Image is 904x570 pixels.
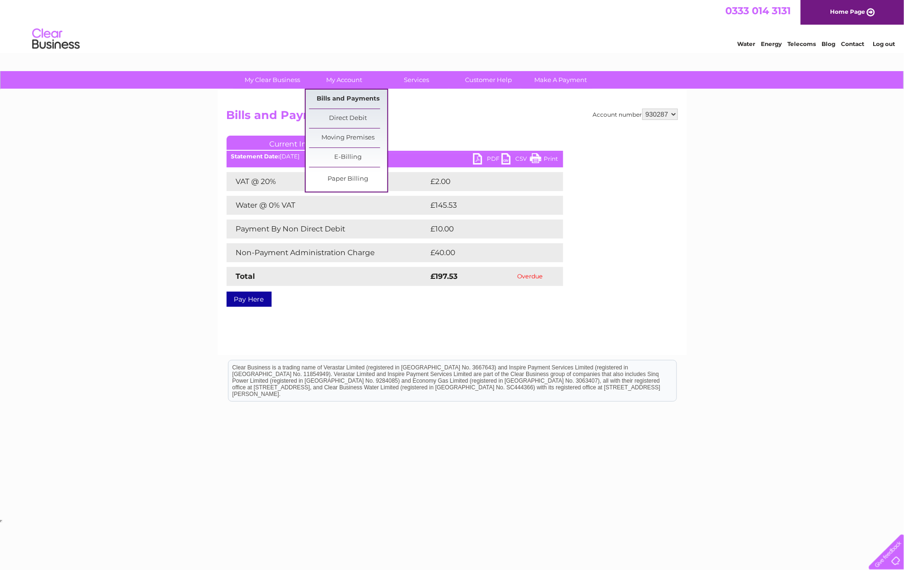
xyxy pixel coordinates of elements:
a: Water [737,40,755,47]
div: Clear Business is a trading name of Verastar Limited (registered in [GEOGRAPHIC_DATA] No. 3667643... [228,5,676,46]
a: Make A Payment [521,71,600,89]
td: £145.53 [429,196,546,215]
div: Account number [593,109,678,120]
a: Print [530,153,558,167]
a: My Account [305,71,384,89]
div: [DATE] [227,153,563,160]
a: Moving Premises [309,129,387,147]
a: Bills and Payments [309,90,387,109]
a: Direct Debit [309,109,387,128]
a: Energy [761,40,782,47]
a: Telecoms [787,40,816,47]
td: VAT @ 20% [227,172,429,191]
a: CSV [502,153,530,167]
a: Current Invoice [227,136,369,150]
td: Overdue [497,267,563,286]
strong: £197.53 [431,272,458,281]
a: Pay Here [227,292,272,307]
td: Water @ 0% VAT [227,196,429,215]
strong: Total [236,272,256,281]
a: My Clear Business [233,71,311,89]
a: PDF [473,153,502,167]
a: Customer Help [449,71,528,89]
td: Payment By Non Direct Debit [227,220,429,239]
a: Services [377,71,456,89]
td: Non-Payment Administration Charge [227,243,429,262]
td: £10.00 [429,220,544,239]
a: Log out [873,40,895,47]
a: E-Billing [309,148,387,167]
a: Contact [841,40,864,47]
td: £2.00 [429,172,541,191]
a: Blog [822,40,835,47]
td: £40.00 [429,243,545,262]
b: Statement Date: [231,153,280,160]
a: 0333 014 3131 [725,5,791,17]
h2: Bills and Payments [227,109,678,127]
img: logo.png [32,25,80,54]
a: Paper Billing [309,170,387,189]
